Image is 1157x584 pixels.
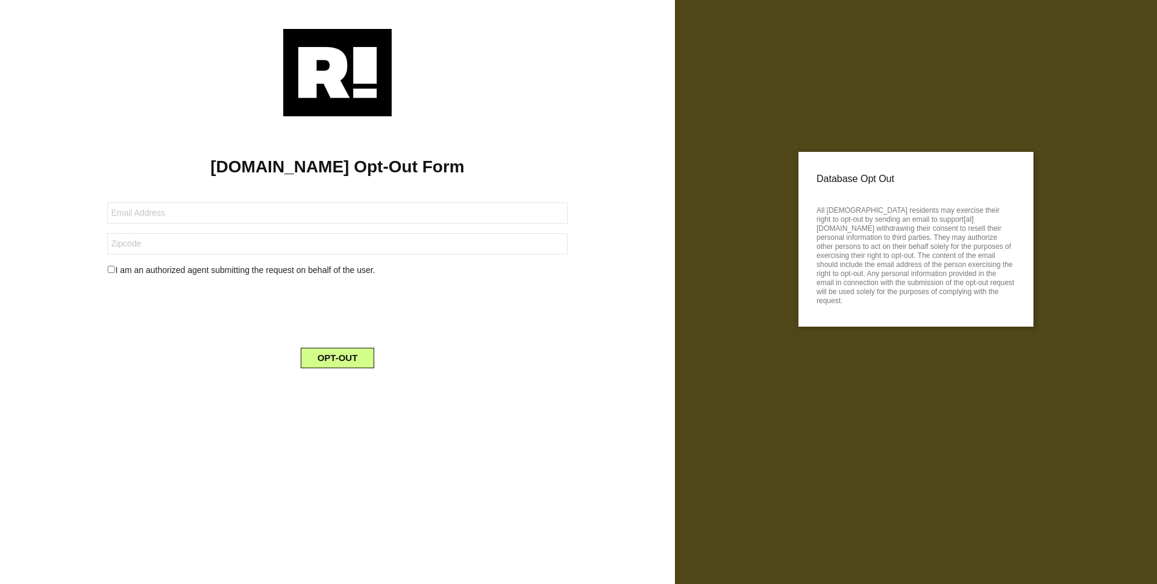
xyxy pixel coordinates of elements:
div: I am an authorized agent submitting the request on behalf of the user. [98,264,576,277]
p: Database Opt Out [817,170,1015,188]
img: Retention.com [283,29,392,116]
button: OPT-OUT [301,348,375,368]
iframe: reCAPTCHA [246,286,429,333]
h1: [DOMAIN_NAME] Opt-Out Form [18,157,657,177]
input: Zipcode [107,233,567,254]
input: Email Address [107,203,567,224]
p: All [DEMOGRAPHIC_DATA] residents may exercise their right to opt-out by sending an email to suppo... [817,203,1015,306]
